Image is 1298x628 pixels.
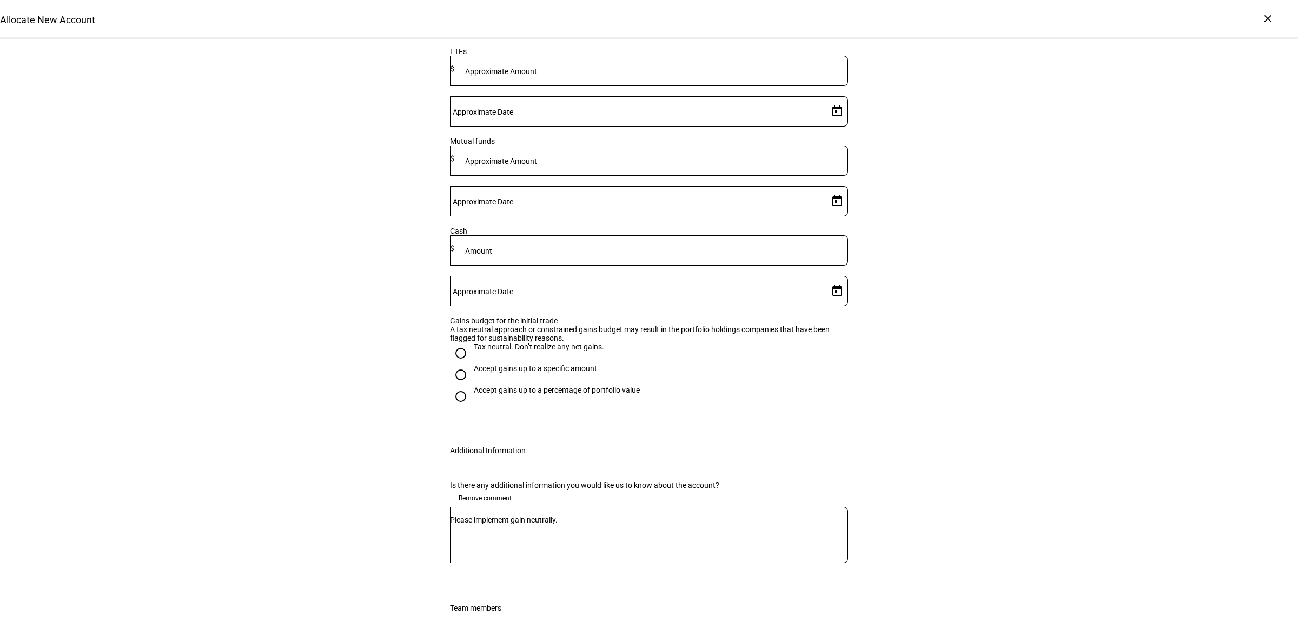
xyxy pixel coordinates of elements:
[465,157,537,166] mat-label: Approximate Amount
[474,364,597,373] div: Accept gains up to a specific amount
[450,137,848,146] div: Mutual funds
[450,325,848,342] div: A tax neutral approach or constrained gains budget may result in the portfolio holdings companies...
[453,108,513,116] mat-label: Approximate Date
[453,287,513,296] mat-label: Approximate Date
[450,47,848,56] div: ETFs
[450,244,454,253] span: $
[450,316,848,325] div: Gains budget for the initial trade
[826,101,848,122] button: Open calendar
[826,190,848,212] button: Open calendar
[474,342,604,351] div: Tax neutral. Don’t realize any net gains.
[450,490,520,507] button: Remove comment
[826,280,848,302] button: Open calendar
[450,64,454,73] span: $
[1259,10,1276,27] div: ×
[450,604,501,612] div: Team members
[474,386,640,394] div: Accept gains up to a percentage of portfolio value
[459,490,512,507] span: Remove comment
[465,247,492,255] mat-label: Amount
[450,227,848,235] div: Cash
[465,67,537,76] mat-label: Approximate Amount
[453,197,513,206] mat-label: Approximate Date
[450,446,526,455] div: Additional Information
[450,154,454,163] span: $
[450,481,848,490] div: Is there any additional information you would like us to know about the account?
